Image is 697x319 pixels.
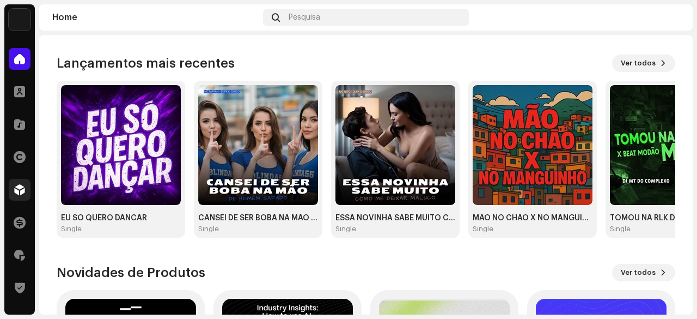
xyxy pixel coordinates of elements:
[612,264,675,281] button: Ver todos
[612,55,675,72] button: Ver todos
[57,55,235,72] h3: Lançamentos mais recentes
[9,9,30,31] img: 71bf27a5-dd94-4d93-852c-61362381b7db
[473,225,493,233] div: Single
[61,225,82,233] div: Single
[198,225,219,233] div: Single
[57,264,205,281] h3: Novidades de Produtos
[473,85,592,205] img: cbbab22f-0a5e-4b90-9aae-f2147e4d4f33
[198,85,318,205] img: 1cc47003-afbc-4547-8814-c9beb15ac975
[335,85,455,205] img: 01967401-f8cb-4d93-aaa5-efae01fa8692
[335,214,455,222] div: ESSA NOVINHA SABE MUITO COMO ME DEIXAR MALUCO
[662,9,680,26] img: 7b092bcd-1f7b-44aa-9736-f4bc5021b2f1
[61,214,181,222] div: EU SO QUERO DANCAR
[198,214,318,222] div: CANSEI DE SER BOBA NA MÃO DE HOMEM SAFADO
[621,262,656,284] span: Ver todos
[61,85,181,205] img: f01d4106-3757-4572-b9f3-8196ea741725
[335,225,356,233] div: Single
[621,52,656,74] span: Ver todos
[473,214,592,222] div: MÃO NO CHÃO X NO MANGUINHO
[289,13,320,22] span: Pesquisa
[610,225,631,233] div: Single
[52,13,259,22] div: Home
